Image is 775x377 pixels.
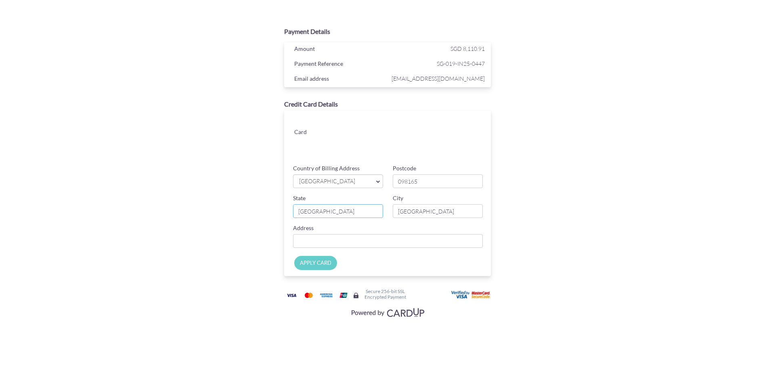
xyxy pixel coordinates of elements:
[288,127,339,139] div: Card
[301,290,317,300] img: Mastercard
[451,291,492,300] img: User card
[415,136,483,151] iframe: Secure card security code input frame
[345,119,484,133] iframe: Secure card number input frame
[293,194,306,202] label: State
[353,292,359,299] img: Secure lock
[335,290,352,300] img: Union Pay
[390,73,485,84] span: [EMAIL_ADDRESS][DOMAIN_NAME]
[347,305,428,320] img: Visa, Mastercard
[345,136,414,151] iframe: Secure card expiration date input frame
[364,289,406,299] h6: Secure 256-bit SSL Encrypted Payment
[293,174,383,188] a: [GEOGRAPHIC_DATA]
[288,73,390,86] div: Email address
[284,100,491,109] div: Credit Card Details
[393,164,416,172] label: Postcode
[288,59,390,71] div: Payment Reference
[298,177,370,186] span: [GEOGRAPHIC_DATA]
[450,45,485,52] span: SGD 8,110.91
[288,44,390,56] div: Amount
[318,290,334,300] img: American Express
[393,194,403,202] label: City
[283,290,300,300] img: Visa
[284,27,491,36] div: Payment Details
[390,59,485,69] span: SG-019-IN25-0447
[294,256,337,270] input: APPLY CARD
[293,164,360,172] label: Country of Billing Address
[293,224,314,232] label: Address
